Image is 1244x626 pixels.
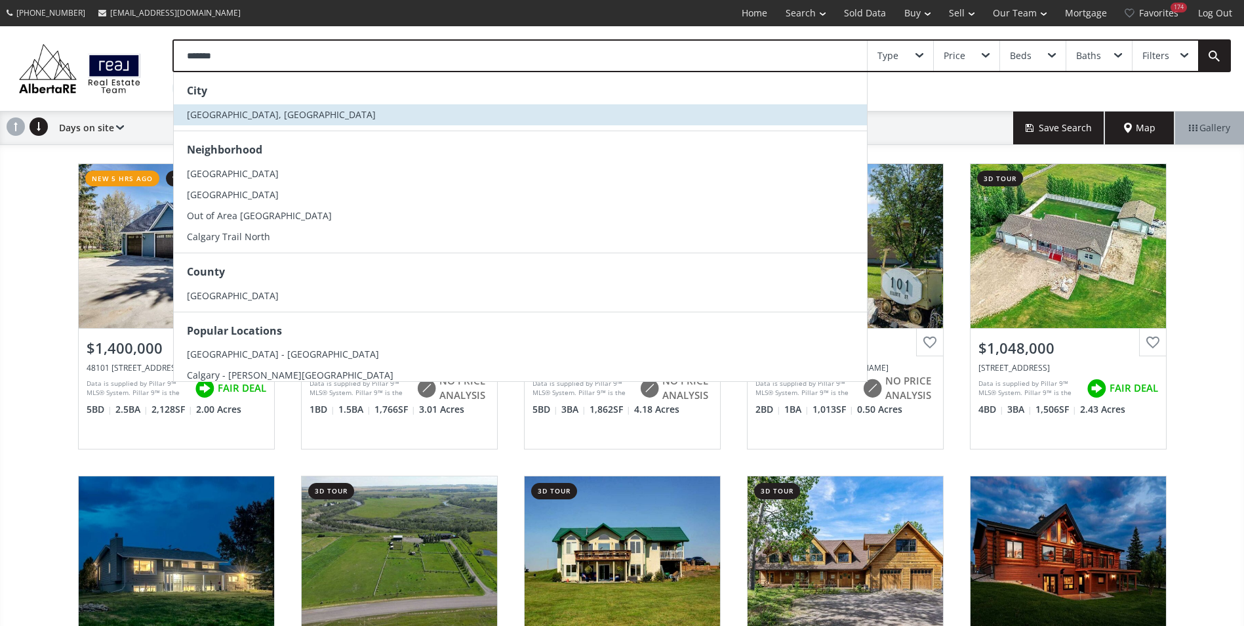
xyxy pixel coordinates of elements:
[1083,375,1110,402] img: rating icon
[187,264,225,279] strong: County
[957,150,1180,463] a: 3d tour$1,048,000[STREET_ADDRESS]Data is supplied by Pillar 9™ MLS® System. Pillar 9™ is the owne...
[662,374,712,402] span: NO PRICE ANALYSIS
[755,379,856,398] div: Data is supplied by Pillar 9™ MLS® System. Pillar 9™ is the owner of the copyright in its MLS® Sy...
[172,79,314,98] div: Foothills, [GEOGRAPHIC_DATA]
[532,403,558,416] span: 5 BD
[187,323,282,338] strong: Popular Locations
[1124,121,1155,135] span: Map
[374,403,416,416] span: 1,766 SF
[784,403,809,416] span: 1 BA
[859,375,885,402] img: rating icon
[52,112,124,144] div: Days on site
[187,230,270,243] span: Calgary Trail North
[187,83,207,98] strong: City
[636,375,662,402] img: rating icon
[87,403,112,416] span: 5 BD
[92,1,247,25] a: [EMAIL_ADDRESS][DOMAIN_NAME]
[1013,112,1105,144] button: Save Search
[1010,51,1032,60] div: Beds
[110,7,241,18] span: [EMAIL_ADDRESS][DOMAIN_NAME]
[944,51,965,60] div: Price
[187,188,279,201] span: [GEOGRAPHIC_DATA]
[813,403,854,416] span: 1,013 SF
[634,403,679,416] span: 4.18 Acres
[419,403,464,416] span: 3.01 Acres
[87,362,266,373] div: 48101 244 Avenue West, Rural Foothills County, AB T1S 4C5
[13,41,146,96] img: Logo
[877,51,898,60] div: Type
[16,7,85,18] span: [PHONE_NUMBER]
[151,403,193,416] span: 2,128 SF
[65,150,288,463] a: new 5 hrs agovideo tour$1,400,00048101 [STREET_ADDRESS]Data is supplied by Pillar 9™ MLS® System....
[187,167,279,180] span: [GEOGRAPHIC_DATA]
[115,403,148,416] span: 2.5 BA
[439,374,489,402] span: NO PRICE ANALYSIS
[310,379,410,398] div: Data is supplied by Pillar 9™ MLS® System. Pillar 9™ is the owner of the copyright in its MLS® Sy...
[187,209,332,222] span: Out of Area [GEOGRAPHIC_DATA]
[218,381,266,395] span: FAIR DEAL
[978,379,1080,398] div: Data is supplied by Pillar 9™ MLS® System. Pillar 9™ is the owner of the copyright in its MLS® Sy...
[87,379,188,398] div: Data is supplied by Pillar 9™ MLS® System. Pillar 9™ is the owner of the copyright in its MLS® Sy...
[187,142,262,157] strong: Neighborhood
[857,403,902,416] span: 0.50 Acres
[191,375,218,402] img: rating icon
[187,289,279,302] span: [GEOGRAPHIC_DATA]
[1110,381,1158,395] span: FAIR DEAL
[413,375,439,402] img: rating icon
[1171,3,1187,12] div: 174
[1105,112,1174,144] div: Map
[87,338,266,358] div: $1,400,000
[187,348,379,360] span: [GEOGRAPHIC_DATA] - [GEOGRAPHIC_DATA]
[561,403,586,416] span: 3 BA
[978,362,1158,373] div: 290048 34 Street West, Rural Foothills County, AB T1S 7A5
[755,403,781,416] span: 2 BD
[1007,403,1032,416] span: 3 BA
[187,369,393,381] span: Calgary - [PERSON_NAME][GEOGRAPHIC_DATA]
[310,403,335,416] span: 1 BD
[1080,403,1125,416] span: 2.43 Acres
[532,379,633,398] div: Data is supplied by Pillar 9™ MLS® System. Pillar 9™ is the owner of the copyright in its MLS® Sy...
[196,403,241,416] span: 2.00 Acres
[187,108,376,121] span: [GEOGRAPHIC_DATA], [GEOGRAPHIC_DATA]
[1189,121,1230,135] span: Gallery
[978,403,1004,416] span: 4 BD
[338,403,371,416] span: 1.5 BA
[885,374,935,402] span: NO PRICE ANALYSIS
[1035,403,1077,416] span: 1,506 SF
[590,403,631,416] span: 1,862 SF
[978,338,1158,358] div: $1,048,000
[1076,51,1101,60] div: Baths
[1142,51,1169,60] div: Filters
[1174,112,1244,144] div: Gallery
